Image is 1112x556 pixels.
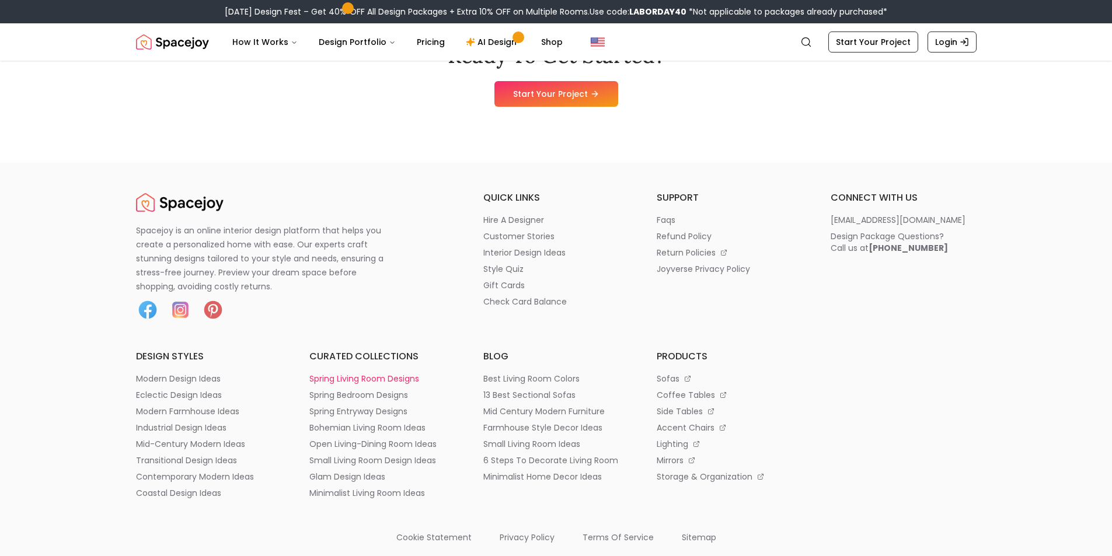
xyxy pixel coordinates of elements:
a: hire a designer [483,214,629,226]
button: How It Works [223,30,307,54]
a: interior design ideas [483,247,629,258]
a: sofas [657,373,803,384]
a: small living room design ideas [309,454,455,466]
p: contemporary modern ideas [136,471,254,482]
a: transitional design ideas [136,454,282,466]
p: mid-century modern ideas [136,438,245,450]
a: 13 best sectional sofas [483,389,629,401]
a: industrial design ideas [136,422,282,433]
a: cookie statement [396,527,472,543]
h6: curated collections [309,349,455,363]
p: lighting [657,438,688,450]
div: Design Package Questions? Call us at [831,230,948,254]
p: sofas [657,373,679,384]
a: Start Your Project [494,81,618,107]
p: modern farmhouse ideas [136,405,239,417]
a: lighting [657,438,803,450]
p: faqs [657,214,675,226]
p: check card balance [483,296,567,307]
img: Facebook icon [136,298,159,321]
p: [EMAIL_ADDRESS][DOMAIN_NAME] [831,214,965,226]
a: customer stories [483,230,629,242]
p: 13 best sectional sofas [483,389,576,401]
nav: Main [223,30,572,54]
p: spring entryway designs [309,405,407,417]
a: mid century modern furniture [483,405,629,417]
p: gift cards [483,279,525,291]
b: LABORDAY40 [629,6,686,18]
b: [PHONE_NUMBER] [869,242,948,254]
h2: Ready To Get Started? [448,44,664,67]
p: eclectic design ideas [136,389,222,401]
a: Spacejoy [136,30,209,54]
a: joyverse privacy policy [657,263,803,275]
a: Pinterest icon [201,298,225,321]
a: spring entryway designs [309,405,455,417]
p: coffee tables [657,389,715,401]
span: Use code: [590,6,686,18]
p: hire a designer [483,214,544,226]
a: contemporary modern ideas [136,471,282,482]
nav: Global [136,23,977,61]
a: coffee tables [657,389,803,401]
p: privacy policy [500,531,555,543]
p: industrial design ideas [136,422,226,433]
a: check card balance [483,296,629,307]
img: Spacejoy Logo [136,191,224,214]
a: storage & organization [657,471,803,482]
a: gift cards [483,279,629,291]
a: spring living room designs [309,373,455,384]
h6: products [657,349,803,363]
p: interior design ideas [483,247,566,258]
p: side tables [657,405,703,417]
a: mirrors [657,454,803,466]
p: glam design ideas [309,471,385,482]
a: modern farmhouse ideas [136,405,282,417]
a: [EMAIL_ADDRESS][DOMAIN_NAME] [831,214,977,226]
a: refund policy [657,230,803,242]
p: small living room ideas [483,438,580,450]
p: mid century modern furniture [483,405,605,417]
a: Spacejoy [136,191,224,214]
a: Start Your Project [828,32,918,53]
a: modern design ideas [136,373,282,384]
p: customer stories [483,230,555,242]
a: small living room ideas [483,438,629,450]
a: eclectic design ideas [136,389,282,401]
img: Spacejoy Logo [136,30,209,54]
a: faqs [657,214,803,226]
p: storage & organization [657,471,752,482]
a: bohemian living room ideas [309,422,455,433]
a: accent chairs [657,422,803,433]
p: terms of service [583,531,654,543]
a: coastal design ideas [136,487,282,499]
p: best living room colors [483,373,580,384]
a: Instagram icon [169,298,192,321]
button: Design Portfolio [309,30,405,54]
a: privacy policy [500,527,555,543]
a: Login [928,32,977,53]
a: minimalist home decor ideas [483,471,629,482]
a: style quiz [483,263,629,275]
a: open living-dining room ideas [309,438,455,450]
p: spring living room designs [309,373,419,384]
a: side tables [657,405,803,417]
a: AI Design [456,30,529,54]
p: accent chairs [657,422,714,433]
a: glam design ideas [309,471,455,482]
p: sitemap [682,531,716,543]
a: sitemap [682,527,716,543]
div: [DATE] Design Fest – Get 40% OFF All Design Packages + Extra 10% OFF on Multiple Rooms. [225,6,887,18]
p: open living-dining room ideas [309,438,437,450]
a: farmhouse style decor ideas [483,422,629,433]
a: spring bedroom designs [309,389,455,401]
p: refund policy [657,230,712,242]
p: modern design ideas [136,373,221,384]
p: spring bedroom designs [309,389,408,401]
p: minimalist home decor ideas [483,471,602,482]
p: cookie statement [396,531,472,543]
p: minimalist living room ideas [309,487,425,499]
a: return policies [657,247,803,258]
p: mirrors [657,454,684,466]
